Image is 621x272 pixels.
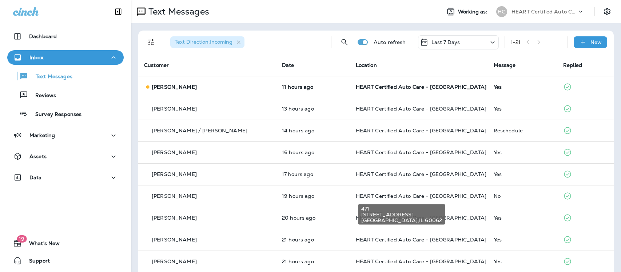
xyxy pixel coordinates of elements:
[337,35,352,49] button: Search Messages
[29,175,42,180] p: Data
[29,132,55,138] p: Marketing
[7,236,124,251] button: 19What's New
[494,62,516,68] span: Message
[431,39,460,45] p: Last 7 Days
[282,215,344,221] p: Aug 17, 2025 10:36 AM
[356,127,486,134] span: HEART Certified Auto Care - [GEOGRAPHIC_DATA]
[29,33,57,39] p: Dashboard
[144,35,159,49] button: Filters
[282,128,344,133] p: Aug 17, 2025 05:19 PM
[356,149,486,156] span: HEART Certified Auto Care - [GEOGRAPHIC_DATA]
[282,171,344,177] p: Aug 17, 2025 01:44 PM
[7,87,124,103] button: Reviews
[356,215,486,221] span: HEART Certified Auto Care - [GEOGRAPHIC_DATA]
[29,55,43,60] p: Inbox
[282,259,344,264] p: Aug 17, 2025 09:49 AM
[152,106,197,112] p: [PERSON_NAME]
[374,39,406,45] p: Auto refresh
[361,206,442,212] span: 471
[356,236,486,243] span: HEART Certified Auto Care - [GEOGRAPHIC_DATA]
[458,9,489,15] span: Working as:
[152,128,247,133] p: [PERSON_NAME] / [PERSON_NAME]
[28,92,56,99] p: Reviews
[152,171,197,177] p: [PERSON_NAME]
[7,149,124,164] button: Assets
[494,84,552,90] div: Yes
[494,171,552,177] div: Yes
[356,171,486,177] span: HEART Certified Auto Care - [GEOGRAPHIC_DATA]
[496,6,507,17] div: HC
[511,9,577,15] p: HEART Certified Auto Care
[282,149,344,155] p: Aug 17, 2025 03:09 PM
[494,128,552,133] div: Reschedule
[356,62,377,68] span: Location
[28,73,72,80] p: Text Messages
[356,84,486,90] span: HEART Certified Auto Care - [GEOGRAPHIC_DATA]
[7,68,124,84] button: Text Messages
[356,193,486,199] span: HEART Certified Auto Care - [GEOGRAPHIC_DATA]
[17,235,27,243] span: 19
[361,217,442,223] span: [GEOGRAPHIC_DATA] , IL 60062
[28,111,81,118] p: Survey Responses
[494,215,552,221] div: Yes
[152,193,197,199] p: [PERSON_NAME]
[7,50,124,65] button: Inbox
[590,39,602,45] p: New
[152,149,197,155] p: [PERSON_NAME]
[494,259,552,264] div: Yes
[282,193,344,199] p: Aug 17, 2025 11:25 AM
[282,237,344,243] p: Aug 17, 2025 10:20 AM
[152,237,197,243] p: [PERSON_NAME]
[511,39,521,45] div: 1 - 21
[494,193,552,199] div: No
[282,106,344,112] p: Aug 17, 2025 06:20 PM
[22,258,50,267] span: Support
[563,62,582,68] span: Replied
[146,6,209,17] p: Text Messages
[152,215,197,221] p: [PERSON_NAME]
[144,62,169,68] span: Customer
[7,128,124,143] button: Marketing
[282,84,344,90] p: Aug 17, 2025 08:03 PM
[494,106,552,112] div: Yes
[356,105,486,112] span: HEART Certified Auto Care - [GEOGRAPHIC_DATA]
[29,153,47,159] p: Assets
[7,106,124,121] button: Survey Responses
[7,29,124,44] button: Dashboard
[601,5,614,18] button: Settings
[356,258,486,265] span: HEART Certified Auto Care - [GEOGRAPHIC_DATA]
[108,4,128,19] button: Collapse Sidebar
[494,237,552,243] div: Yes
[494,149,552,155] div: Yes
[7,253,124,268] button: Support
[282,62,294,68] span: Date
[175,39,232,45] span: Text Direction : Incoming
[22,240,60,249] span: What's New
[152,259,197,264] p: [PERSON_NAME]
[361,212,442,217] span: [STREET_ADDRESS]
[170,36,244,48] div: Text Direction:Incoming
[7,170,124,185] button: Data
[152,84,197,90] p: [PERSON_NAME]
